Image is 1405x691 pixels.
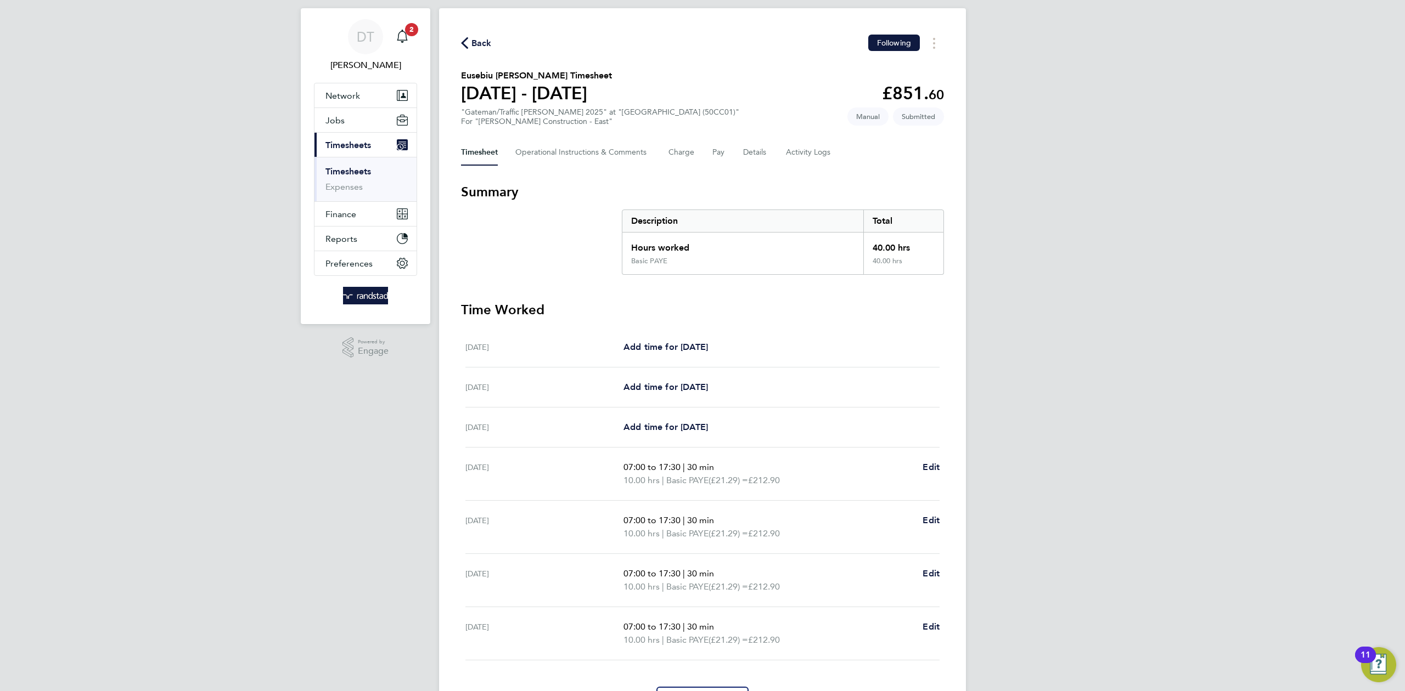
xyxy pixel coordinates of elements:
[325,258,373,269] span: Preferences
[786,139,832,166] button: Activity Logs
[314,108,417,132] button: Jobs
[709,635,748,645] span: (£21.29) =
[623,635,660,645] span: 10.00 hrs
[623,568,681,579] span: 07:00 to 17:30
[748,635,780,645] span: £212.90
[391,19,413,54] a: 2
[314,83,417,107] button: Network
[623,621,681,632] span: 07:00 to 17:30
[314,59,417,72] span: Daniel Tisseyre
[709,528,748,539] span: (£21.29) =
[314,226,417,251] button: Reports
[666,633,709,647] span: Basic PAYE
[743,139,768,166] button: Details
[623,342,708,352] span: Add time for [DATE]
[461,301,944,319] h3: Time Worked
[662,581,664,592] span: |
[748,475,780,485] span: £212.90
[929,87,944,103] span: 60
[465,567,623,593] div: [DATE]
[325,182,363,192] a: Expenses
[325,115,345,126] span: Jobs
[325,209,356,219] span: Finance
[314,157,417,201] div: Timesheets
[923,515,940,525] span: Edit
[325,140,371,150] span: Timesheets
[683,568,685,579] span: |
[712,139,726,166] button: Pay
[868,35,920,51] button: Following
[358,337,389,347] span: Powered by
[325,90,360,101] span: Network
[461,82,612,104] h1: [DATE] - [DATE]
[623,475,660,485] span: 10.00 hrs
[314,202,417,226] button: Finance
[923,514,940,527] a: Edit
[662,635,664,645] span: |
[405,23,418,36] span: 2
[461,36,492,50] button: Back
[668,139,695,166] button: Charge
[666,527,709,540] span: Basic PAYE
[1361,655,1370,669] div: 11
[877,38,911,48] span: Following
[461,107,739,126] div: "Gateman/Traffic [PERSON_NAME] 2025" at "[GEOGRAPHIC_DATA] (50CC01)"
[923,461,940,474] a: Edit
[461,117,739,126] div: For "[PERSON_NAME] Construction - East"
[465,421,623,434] div: [DATE]
[863,233,943,257] div: 40.00 hrs
[623,382,708,392] span: Add time for [DATE]
[683,621,685,632] span: |
[343,287,389,304] img: randstad-logo-retina.png
[923,567,940,580] a: Edit
[515,139,651,166] button: Operational Instructions & Comments
[748,528,780,539] span: £212.90
[622,209,944,275] div: Summary
[687,621,714,632] span: 30 min
[623,581,660,592] span: 10.00 hrs
[847,107,889,126] span: This timesheet was manually created.
[465,381,623,394] div: [DATE]
[882,83,944,104] app-decimal: £851.
[623,421,708,434] a: Add time for [DATE]
[461,183,944,201] h3: Summary
[687,515,714,525] span: 30 min
[465,341,623,354] div: [DATE]
[863,210,943,232] div: Total
[314,287,417,304] a: Go to home page
[662,475,664,485] span: |
[471,37,492,50] span: Back
[358,347,389,356] span: Engage
[314,19,417,72] a: DT[PERSON_NAME]
[314,251,417,275] button: Preferences
[623,515,681,525] span: 07:00 to 17:30
[465,461,623,487] div: [DATE]
[683,462,685,472] span: |
[622,233,863,257] div: Hours worked
[623,341,708,354] a: Add time for [DATE]
[465,514,623,540] div: [DATE]
[325,234,357,244] span: Reports
[461,139,498,166] button: Timesheet
[709,475,748,485] span: (£21.29) =
[314,133,417,157] button: Timesheets
[666,580,709,593] span: Basic PAYE
[623,422,708,432] span: Add time for [DATE]
[357,30,374,44] span: DT
[662,528,664,539] span: |
[325,166,371,177] a: Timesheets
[923,568,940,579] span: Edit
[893,107,944,126] span: This timesheet is Submitted.
[923,621,940,632] span: Edit
[666,474,709,487] span: Basic PAYE
[342,337,389,358] a: Powered byEngage
[687,568,714,579] span: 30 min
[923,620,940,633] a: Edit
[1361,647,1396,682] button: Open Resource Center, 11 new notifications
[748,581,780,592] span: £212.90
[924,35,944,52] button: Timesheets Menu
[461,69,612,82] h2: Eusebiu [PERSON_NAME] Timesheet
[623,462,681,472] span: 07:00 to 17:30
[687,462,714,472] span: 30 min
[465,620,623,647] div: [DATE]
